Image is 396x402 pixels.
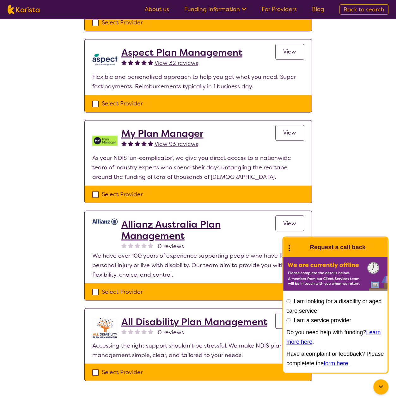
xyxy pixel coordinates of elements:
a: View [275,313,304,329]
img: fullstar [148,141,153,146]
span: 0 reviews [158,241,184,251]
a: View 32 reviews [155,58,198,68]
a: Funding Information [184,5,247,13]
a: Allianz Australia Plan Management [121,218,275,241]
img: lkb8hqptqmnl8bp1urdw.png [92,47,118,72]
a: All Disability Plan Management [121,316,267,327]
img: v05irhjwnjh28ktdyyfd.png [92,128,118,153]
span: 0 reviews [158,327,184,337]
img: fullstar [148,60,153,65]
p: As your NDIS ‘un-complicator’, we give you direct access to a nationwide team of industry experts... [92,153,304,182]
span: Back to search [344,6,384,13]
h1: Request a call back [310,242,365,252]
img: nonereviewstar [135,329,140,334]
a: View [275,125,304,141]
a: For Providers [262,5,297,13]
p: Flexible and personalised approach to help you get what you need. Super fast payments. Reimbursem... [92,72,304,91]
a: Blog [312,5,324,13]
img: fullstar [128,141,133,146]
img: rr7gtpqyd7oaeufumguf.jpg [92,218,118,225]
p: Accessing the right support shouldn’t be stressful. We make NDIS plan management simple, clear, a... [92,341,304,360]
img: Karista logo [8,5,40,14]
a: My Plan Manager [121,128,204,139]
a: Back to search [339,4,388,15]
label: I am a service provider [294,317,351,323]
img: nonereviewstar [141,242,147,248]
a: View 93 reviews [155,139,198,149]
img: fullstar [121,141,127,146]
a: Aspect Plan Management [121,47,242,58]
img: nonereviewstar [128,242,133,248]
a: form here [324,360,348,367]
img: Karista [293,241,306,254]
img: nonereviewstar [135,242,140,248]
img: nonereviewstar [148,329,153,334]
span: View 93 reviews [155,140,198,148]
img: fullstar [135,60,140,65]
img: at5vqv0lot2lggohlylh.jpg [92,316,118,341]
a: View [275,215,304,231]
p: We have over 100 years of experience supporting people who have faced a personal injury or live w... [92,251,304,279]
a: About us [145,5,169,13]
img: fullstar [141,60,147,65]
span: View 32 reviews [155,59,198,67]
span: View [283,219,296,227]
img: fullstar [128,60,133,65]
img: Karista offline chat form to request call back [283,257,387,291]
img: nonereviewstar [128,329,133,334]
p: Have a complaint or feedback? Please completete the . [286,349,384,368]
label: I am looking for a disability or aged care service [286,298,381,314]
img: fullstar [121,60,127,65]
a: View [275,44,304,60]
img: nonereviewstar [121,242,127,248]
span: View [283,48,296,55]
img: fullstar [141,141,147,146]
img: fullstar [135,141,140,146]
img: nonereviewstar [121,329,127,334]
p: Do you need help with funding? . [286,328,384,347]
img: nonereviewstar [141,329,147,334]
img: nonereviewstar [148,242,153,248]
span: View [283,129,296,136]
